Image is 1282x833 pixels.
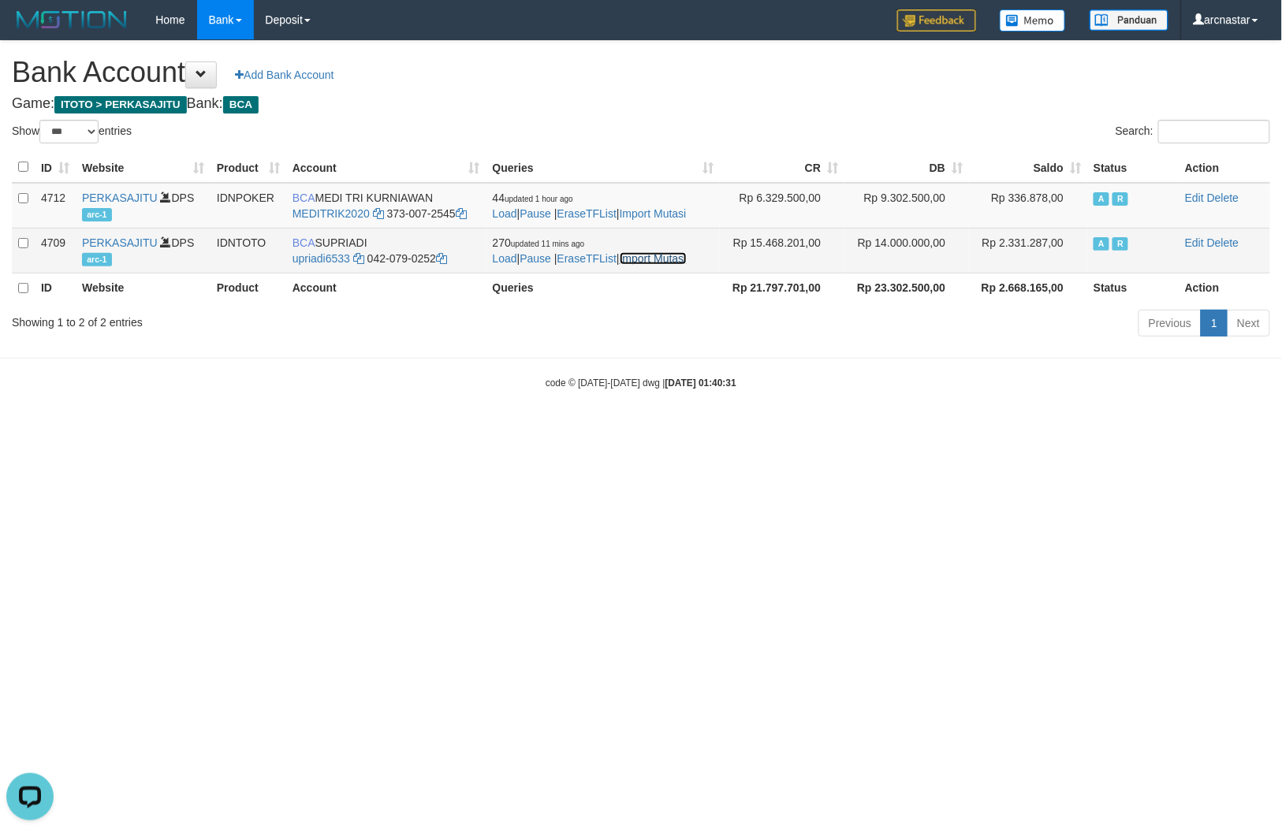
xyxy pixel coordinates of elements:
td: DPS [76,228,211,273]
span: BCA [223,96,259,113]
input: Search: [1158,120,1270,143]
a: 1 [1201,310,1228,337]
a: Pause [520,207,551,220]
span: arc-1 [82,253,112,266]
img: Button%20Memo.svg [1000,9,1066,32]
a: EraseTFList [557,207,617,220]
th: Account: activate to sort column ascending [286,152,486,183]
td: Rp 6.329.500,00 [720,183,844,229]
h4: Game: Bank: [12,96,1270,112]
th: Queries [486,273,721,303]
span: | | | [493,236,687,265]
th: Rp 2.668.165,00 [969,273,1087,303]
th: DB: activate to sort column ascending [844,152,969,183]
a: Previous [1139,310,1202,337]
span: Active [1094,237,1109,251]
small: code © [DATE]-[DATE] dwg | [546,377,736,389]
label: Search: [1116,120,1270,143]
th: Queries: activate to sort column ascending [486,152,721,183]
th: Product: activate to sort column ascending [211,152,286,183]
th: Rp 21.797.701,00 [720,273,844,303]
div: Showing 1 to 2 of 2 entries [12,308,523,330]
td: Rp 2.331.287,00 [969,228,1087,273]
img: MOTION_logo.png [12,8,132,32]
a: EraseTFList [557,252,617,265]
h1: Bank Account [12,57,1270,88]
th: Status [1087,273,1179,303]
span: Running [1112,237,1128,251]
label: Show entries [12,120,132,143]
th: Website [76,273,211,303]
a: Import Mutasi [620,252,687,265]
span: Running [1112,192,1128,206]
span: BCA [293,192,315,204]
a: Copy MEDITRIK2020 to clipboard [373,207,384,220]
td: Rp 9.302.500,00 [844,183,969,229]
a: Edit [1185,192,1204,204]
a: Delete [1207,192,1239,204]
span: updated 11 mins ago [511,240,584,248]
th: Action [1179,273,1270,303]
th: Website: activate to sort column ascending [76,152,211,183]
th: CR: activate to sort column ascending [720,152,844,183]
td: SUPRIADI 042-079-0252 [286,228,486,273]
span: | | | [493,192,687,220]
th: Rp 23.302.500,00 [844,273,969,303]
span: Active [1094,192,1109,206]
a: PERKASAJITU [82,192,158,204]
a: Edit [1185,236,1204,249]
a: Add Bank Account [225,61,344,88]
td: 4709 [35,228,76,273]
td: DPS [76,183,211,229]
span: updated 1 hour ago [505,195,573,203]
a: Delete [1207,236,1239,249]
th: ID [35,273,76,303]
img: Feedback.jpg [897,9,976,32]
td: IDNPOKER [211,183,286,229]
td: Rp 14.000.000,00 [844,228,969,273]
img: panduan.png [1090,9,1168,31]
a: Copy 0420790252 to clipboard [436,252,447,265]
td: Rp 15.468.201,00 [720,228,844,273]
td: MEDI TRI KURNIAWAN 373-007-2545 [286,183,486,229]
a: Import Mutasi [620,207,687,220]
td: 4712 [35,183,76,229]
a: Load [493,252,517,265]
select: Showentries [39,120,99,143]
a: upriadi6533 [293,252,350,265]
a: Pause [520,252,551,265]
a: MEDITRIK2020 [293,207,370,220]
th: ID: activate to sort column ascending [35,152,76,183]
span: 270 [493,236,585,249]
td: Rp 336.878,00 [969,183,1087,229]
span: 44 [493,192,573,204]
span: BCA [293,236,315,249]
a: Copy upriadi6533 to clipboard [353,252,364,265]
a: PERKASAJITU [82,236,158,249]
span: ITOTO > PERKASAJITU [54,96,187,113]
td: IDNTOTO [211,228,286,273]
th: Product [211,273,286,303]
th: Status [1087,152,1179,183]
th: Saldo: activate to sort column ascending [969,152,1087,183]
th: Action [1179,152,1270,183]
a: Load [493,207,517,220]
span: arc-1 [82,208,112,221]
strong: [DATE] 01:40:31 [665,377,736,389]
button: Open LiveChat chat widget [6,6,54,54]
th: Account [286,273,486,303]
a: Copy 3730072545 to clipboard [456,207,467,220]
a: Next [1227,310,1270,337]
